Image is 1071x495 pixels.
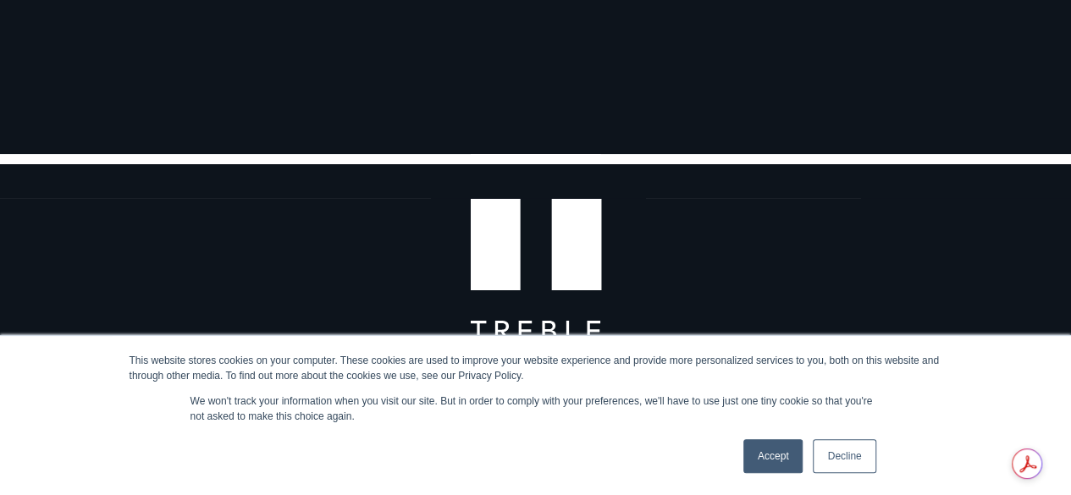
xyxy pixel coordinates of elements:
a: Decline [813,439,875,473]
div: This website stores cookies on your computer. These cookies are used to improve your website expe... [130,353,942,383]
a: Accept [743,439,803,473]
p: We won't track your information when you visit our site. But in order to comply with your prefere... [190,393,881,424]
img: T [470,154,601,342]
